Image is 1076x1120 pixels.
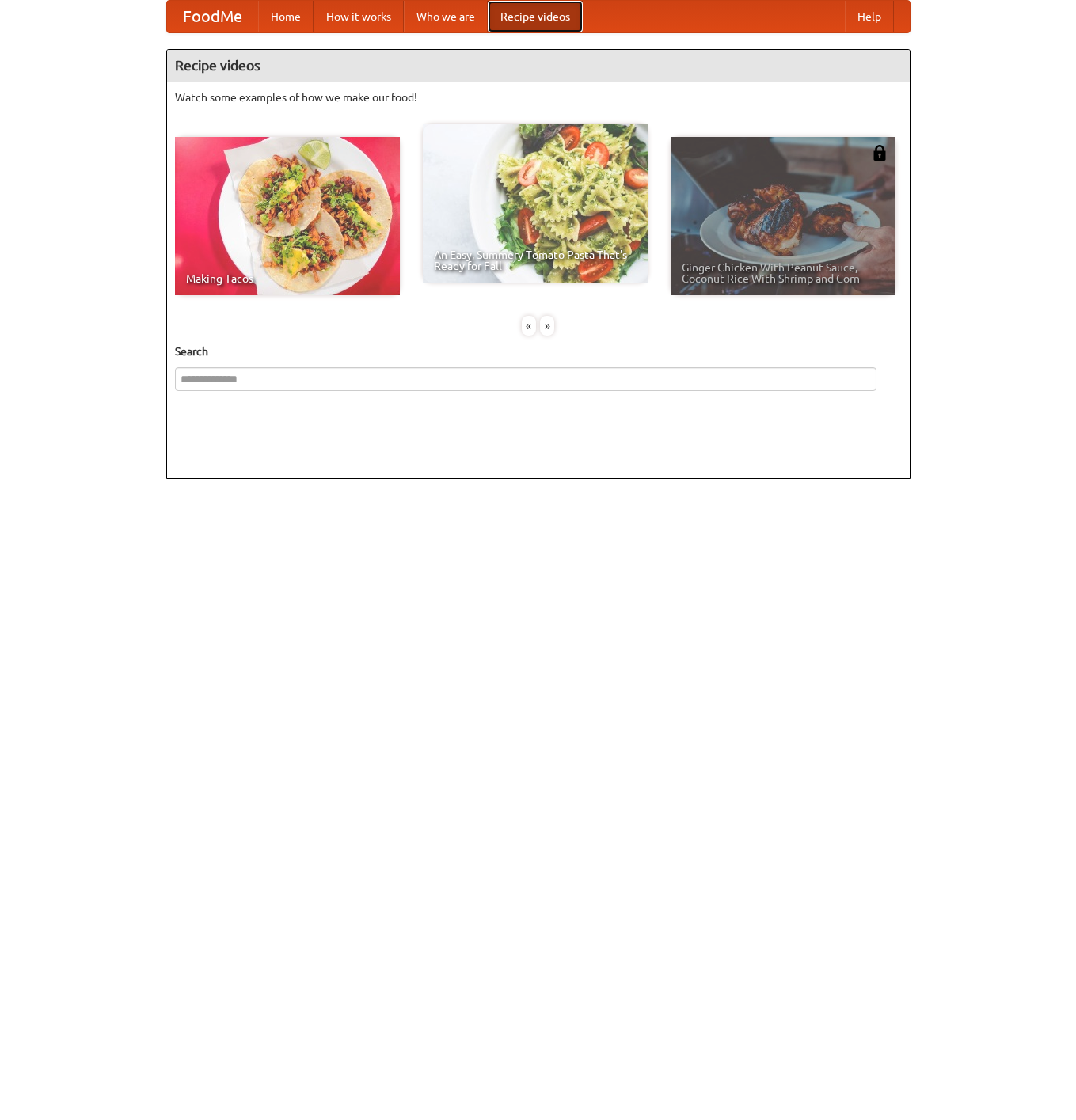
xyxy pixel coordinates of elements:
a: Who we are [404,1,488,32]
span: An Easy, Summery Tomato Pasta That's Ready for Fall [434,249,637,271]
p: Watch some examples of how we make our food! [175,89,902,105]
span: Making Tacos [186,273,389,284]
div: « [522,316,536,336]
a: Help [845,1,894,32]
h5: Search [175,344,902,359]
a: How it works [314,1,404,32]
a: An Easy, Summery Tomato Pasta That's Ready for Fall [423,124,648,283]
div: » [540,316,554,336]
h4: Recipe videos [167,50,910,82]
a: Making Tacos [175,137,400,295]
a: Home [258,1,314,32]
a: FoodMe [167,1,258,32]
img: 483408.png [872,145,888,161]
a: Recipe videos [488,1,583,32]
